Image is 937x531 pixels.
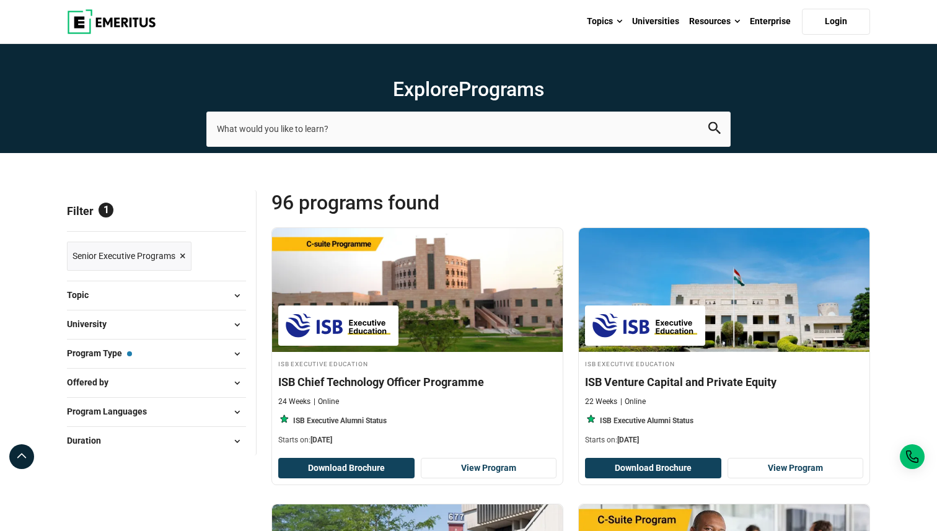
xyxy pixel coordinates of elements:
[802,9,870,35] a: Login
[67,346,132,360] span: Program Type
[600,416,693,426] p: ISB Executive Alumni Status
[585,397,617,407] p: 22 Weeks
[585,458,721,479] button: Download Brochure
[310,436,332,444] span: [DATE]
[67,242,191,271] a: Senior Executive Programs ×
[67,432,246,450] button: Duration
[206,77,731,102] h1: Explore
[67,405,157,418] span: Program Languages
[284,312,392,340] img: ISB Executive Education
[585,374,863,390] h4: ISB Venture Capital and Private Equity
[278,435,556,445] p: Starts on:
[67,315,246,334] button: University
[180,247,186,265] span: ×
[620,397,646,407] p: Online
[278,397,310,407] p: 24 Weeks
[272,228,563,452] a: Leadership Course by ISB Executive Education - September 27, 2025 ISB Executive Education ISB Exe...
[728,458,864,479] a: View Program
[585,358,863,369] h4: ISB Executive Education
[271,190,571,215] span: 96 Programs found
[67,434,111,447] span: Duration
[579,228,869,352] img: ISB Venture Capital and Private Equity | Online Finance Course
[278,458,415,479] button: Download Brochure
[579,228,869,452] a: Finance Course by ISB Executive Education - September 27, 2025 ISB Executive Education ISB Execut...
[459,77,544,101] span: Programs
[99,203,113,217] span: 1
[67,374,246,392] button: Offered by
[617,436,639,444] span: [DATE]
[206,112,731,146] input: search-page
[67,286,246,305] button: Topic
[73,249,175,263] span: Senior Executive Programs
[708,122,721,136] button: search
[278,358,556,369] h4: ISB Executive Education
[421,458,557,479] a: View Program
[585,435,863,445] p: Starts on:
[67,317,117,331] span: University
[67,403,246,421] button: Program Languages
[293,416,387,426] p: ISB Executive Alumni Status
[272,228,563,352] img: ISB Chief Technology Officer Programme | Online Leadership Course
[67,288,99,302] span: Topic
[67,190,246,231] p: Filter
[278,374,556,390] h4: ISB Chief Technology Officer Programme
[708,125,721,137] a: search
[67,344,246,363] button: Program Type
[67,375,118,389] span: Offered by
[208,204,246,221] a: Reset all
[314,397,339,407] p: Online
[591,312,699,340] img: ISB Executive Education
